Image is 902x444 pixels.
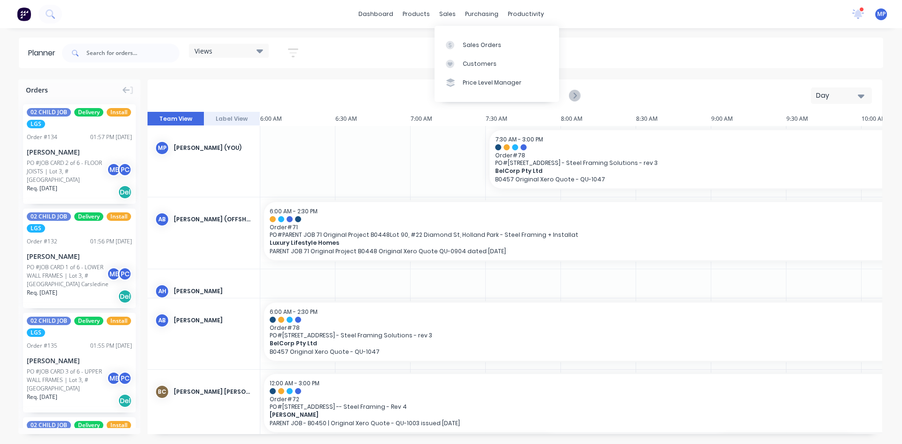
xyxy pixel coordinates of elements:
div: AB [155,313,169,327]
div: [PERSON_NAME] [27,356,132,366]
span: Install [107,212,131,221]
div: [PERSON_NAME] [174,287,252,296]
a: Customers [435,55,559,73]
div: Day [816,91,859,101]
span: Install [107,421,131,429]
div: Customers [463,60,497,68]
div: Sales Orders [463,41,501,49]
span: Orders [26,85,48,95]
div: PC [118,371,132,385]
div: AH [155,284,169,298]
div: PO #JOB CARD 2 of 6 - FLOOR JOISTS | Lot 3, #[GEOGRAPHIC_DATA] [27,159,109,184]
span: Req. [DATE] [27,393,57,401]
div: 01:57 PM [DATE] [90,133,132,141]
div: 6:30 AM [335,112,411,126]
div: sales [435,7,460,21]
div: productivity [503,7,549,21]
div: [PERSON_NAME] (OFFSHORE) [174,215,252,224]
span: LGS [27,224,45,233]
div: BC [155,385,169,399]
span: Install [107,108,131,117]
div: 7:30 AM [486,112,561,126]
input: Search for orders... [86,44,179,62]
div: products [398,7,435,21]
div: MP [155,141,169,155]
div: [PERSON_NAME] (You) [174,144,252,152]
span: Views [194,46,212,56]
span: 02 CHILD JOB [27,421,71,429]
span: Delivery [74,317,103,325]
div: [PERSON_NAME] [27,147,132,157]
span: 7:30 AM - 3:00 PM [495,135,543,143]
div: 9:30 AM [786,112,862,126]
div: 9:00 AM [711,112,786,126]
div: purchasing [460,7,503,21]
span: Req. [DATE] [27,184,57,193]
img: Factory [17,7,31,21]
div: ME [107,267,121,281]
button: Next page [569,90,580,101]
div: 01:55 PM [DATE] [90,342,132,350]
div: PO #JOB CARD 3 of 6 - UPPER WALL FRAMES | Lot 3, #[GEOGRAPHIC_DATA] [27,367,109,393]
span: Delivery [74,421,103,429]
div: Planner [28,47,60,59]
span: 02 CHILD JOB [27,108,71,117]
div: Order # 134 [27,133,57,141]
div: 6:00 AM [260,112,335,126]
span: Install [107,317,131,325]
button: Team View [148,112,204,126]
span: LGS [27,120,45,128]
span: 6:00 AM - 2:30 PM [270,207,318,215]
a: Sales Orders [435,35,559,54]
div: Order # 132 [27,237,57,246]
span: 02 CHILD JOB [27,212,71,221]
div: Del [118,185,132,199]
div: AB [155,212,169,226]
span: Req. [DATE] [27,288,57,297]
span: Delivery [74,212,103,221]
div: Del [118,394,132,408]
span: 6:00 AM - 2:30 PM [270,308,318,316]
div: ME [107,163,121,177]
div: PO #JOB CARD 1 of 6 - LOWER WALL FRAMES | Lot 3, #[GEOGRAPHIC_DATA] Carsledine [27,263,109,288]
a: dashboard [354,7,398,21]
a: Price Level Manager [435,73,559,92]
div: [PERSON_NAME] [PERSON_NAME] [174,388,252,396]
div: 8:00 AM [561,112,636,126]
div: [PERSON_NAME] [27,251,132,261]
button: Day [811,87,872,104]
span: 12:00 AM - 3:00 PM [270,379,319,387]
span: Delivery [74,108,103,117]
div: Del [118,289,132,304]
div: 7:00 AM [411,112,486,126]
div: PC [118,163,132,177]
div: Price Level Manager [463,78,521,87]
div: 8:30 AM [636,112,711,126]
button: Label View [204,112,260,126]
div: PC [118,267,132,281]
div: ME [107,371,121,385]
span: MP [877,10,886,18]
div: [PERSON_NAME] [174,316,252,325]
span: 02 CHILD JOB [27,317,71,325]
div: Order # 135 [27,342,57,350]
div: 01:56 PM [DATE] [90,237,132,246]
span: LGS [27,328,45,337]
